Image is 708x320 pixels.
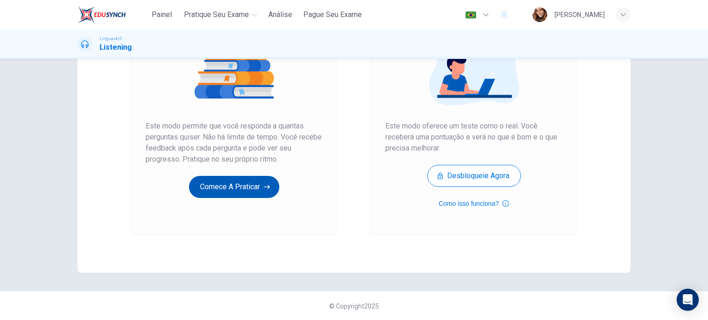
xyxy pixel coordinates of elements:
[385,121,562,154] span: Este modo oferece um teste como o real. Você receberá uma pontuação e verá no que é bom e o que p...
[146,121,323,165] span: Este modo permite que você responda a quantas perguntas quiser. Não há limite de tempo. Você rece...
[100,42,132,53] h1: Listening
[532,7,547,22] img: Profile picture
[268,9,292,20] span: Análise
[77,6,126,24] img: EduSynch logo
[303,9,362,20] span: Pague Seu Exame
[677,289,699,311] div: Open Intercom Messenger
[329,303,379,310] span: © Copyright 2025
[100,35,122,42] span: Linguaskill
[147,6,177,23] button: Painel
[189,176,279,198] button: Comece a praticar
[152,9,172,20] span: Painel
[427,165,521,187] button: Desbloqueie agora
[300,6,366,23] button: Pague Seu Exame
[439,198,509,209] button: Como isso funciona?
[180,6,261,23] button: Pratique seu exame
[265,6,296,23] button: Análise
[184,9,249,20] span: Pratique seu exame
[465,12,477,18] img: pt
[555,9,605,20] div: [PERSON_NAME]
[77,6,147,24] a: EduSynch logo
